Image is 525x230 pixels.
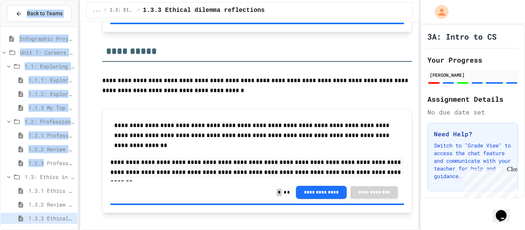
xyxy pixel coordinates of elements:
span: 1.2.2 Review - Professional Communication [28,145,75,153]
span: 1.1.2: Exploring CS Careers - Review [28,90,75,98]
h2: Assignment Details [427,94,518,104]
div: My Account [427,3,450,21]
div: Chat with us now!Close [3,3,53,49]
span: 1.1.3 My Top 3 CS Careers! [28,104,75,112]
span: 1.3.1 Ethics in Computer Science [28,187,75,195]
span: 1.2: Professional Communication [25,117,75,126]
span: 1.3.3 Ethical dilemma reflections [143,6,265,15]
span: Unit 1: Careers & Professionalism [20,48,75,56]
iframe: chat widget [493,199,517,222]
span: 1.1.1: Exploring CS Careers [28,76,75,84]
div: [PERSON_NAME] [430,71,516,78]
span: Back to Teams [27,10,63,18]
h3: Need Help? [434,129,512,139]
span: ... [93,7,101,13]
span: 1.2.3 Professional Communication Challenge [28,159,75,167]
span: 1.1: Exploring CS Careers [25,62,75,70]
span: 1.3: Ethics in Computing [25,173,75,181]
h2: Your Progress [427,55,518,65]
span: 1.3: Ethics in Computing [110,7,134,13]
span: 1.3.2 Review - Ethics in Computer Science [28,200,75,208]
div: No due date set [427,108,518,117]
button: Back to Teams [7,5,71,22]
p: Switch to "Grade View" to access the chat feature and communicate with your teacher for help and ... [434,142,512,180]
span: / [104,7,106,13]
span: 1.3.3 Ethical dilemma reflections [28,214,75,222]
span: / [137,7,140,13]
span: 1.2.1 Professional Communication [28,131,75,139]
iframe: chat widget [461,166,517,199]
h1: 3A: Intro to CS [427,31,497,42]
span: Infographic Project: Your favorite CS [19,35,75,43]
